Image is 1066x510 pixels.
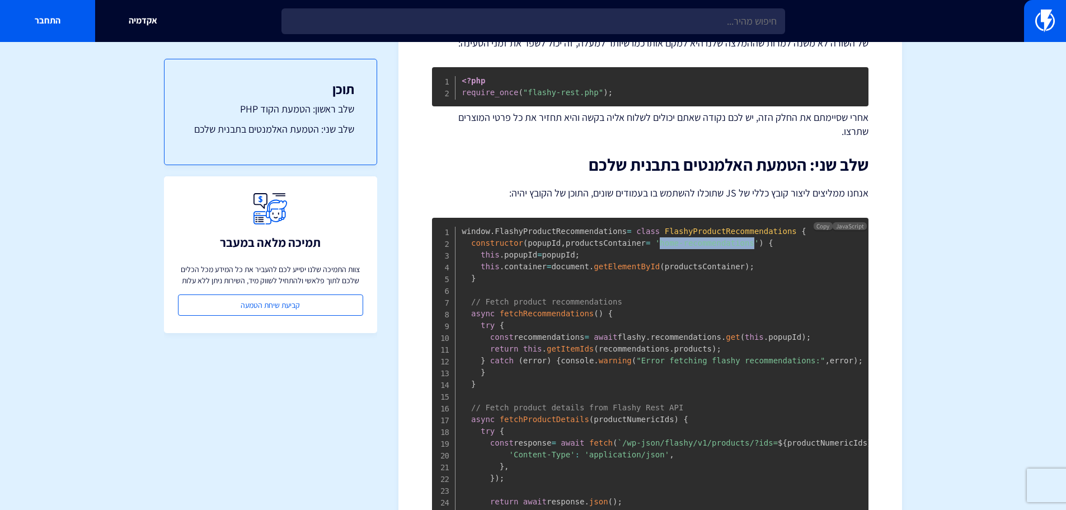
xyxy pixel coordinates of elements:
span: { [500,321,504,330]
span: this [523,344,542,353]
span: 'Content-Type' [509,450,575,459]
span: this [481,262,500,271]
span: } [490,474,495,483]
span: "flashy-rest.php" [523,88,603,97]
a: שלב ראשון: הטמעת הקוד PHP [187,102,354,116]
span: ( [660,262,664,271]
span: , [561,238,565,247]
span: ) [613,497,617,506]
span: { [801,227,806,236]
span: ` [617,438,622,447]
span: ) [674,415,679,424]
span: { [608,309,613,318]
span: . [589,262,594,271]
span: ) [599,309,603,318]
span: this [481,250,500,259]
span: : [575,450,580,459]
span: async [471,415,495,424]
span: getItemIds [547,344,594,353]
span: fetchRecommendations [500,309,594,318]
span: ( [740,333,745,341]
span: ( [518,88,523,97]
span: = [547,262,551,271]
span: ${ [778,438,787,447]
span: async [471,309,495,318]
span: fetch [589,438,613,447]
span: // Fetch product details from Flashy Rest API [471,403,683,412]
span: { [683,415,688,424]
span: <?php [462,76,485,85]
span: = [551,438,556,447]
span: catch [490,356,514,365]
span: // Fetch product recommendations [471,297,622,306]
span: , [669,450,674,459]
span: productNumericIds [594,415,674,424]
input: חיפוש מהיר... [281,8,785,34]
span: } [471,274,476,283]
a: קביעת שיחת הטמעה [178,294,363,316]
span: ; [806,333,811,341]
span: ) [495,474,499,483]
span: . [669,344,674,353]
span: ; [608,88,613,97]
span: JavaScript [833,222,867,230]
span: ; [858,356,862,365]
span: } [481,356,485,365]
span: return [490,497,519,506]
span: fetchProductDetails [500,415,589,424]
span: , [504,462,509,471]
span: ) [853,356,858,365]
span: ( [594,309,598,318]
span: const [490,438,514,447]
span: ( [608,497,613,506]
span: ( [613,438,617,447]
span: FlashyProductRecommendations [665,227,797,236]
span: . [500,250,504,259]
span: /wp-json/flashy/v1/products/?ids= [622,438,778,447]
span: getElementById [594,262,660,271]
span: ( [594,344,598,353]
span: ) [712,344,716,353]
span: await [594,333,617,341]
span: = [584,333,589,341]
span: , [825,356,829,365]
h2: שלב שני: הטמעת האלמנטים בתבנית שלכם [432,156,868,174]
span: ( [518,356,523,365]
span: try [481,321,495,330]
span: this [745,333,764,341]
span: return [490,344,519,353]
span: require_once [462,88,518,97]
span: = [627,227,631,236]
span: ) [759,238,763,247]
span: } [481,368,485,377]
span: ) [801,333,806,341]
span: . [646,333,650,341]
span: productNumericIds [778,438,872,447]
span: . [584,497,589,506]
span: "Error fetching flashy recommendations:" [636,356,825,365]
p: אחרי שסיימתם את החלק הזה, יש לכם נקודה שאתם יכולים לשלוח אליה בקשה והיא תחזיר את כל פרטי המוצרים ... [432,110,868,139]
span: get [726,333,740,341]
span: } [500,462,504,471]
span: { [500,427,504,436]
span: Copy [816,222,829,230]
button: Copy [814,222,833,230]
span: ( [632,356,636,365]
span: . [594,356,598,365]
span: await [561,438,584,447]
span: try [481,427,495,436]
span: ( [589,415,594,424]
span: ) [547,356,551,365]
span: constructor [471,238,523,247]
h3: תמיכה מלאה במעבר [220,236,321,249]
span: . [764,333,768,341]
a: שלב שני: הטמעת האלמנטים בתבנית שלכם [187,122,354,137]
span: ; [575,250,580,259]
span: . [542,344,547,353]
span: ) [745,262,749,271]
span: ) [603,88,608,97]
span: { [768,238,773,247]
span: } [471,380,476,389]
span: ; [617,497,622,506]
p: אנחנו ממליצים ליצור קובץ כללי של JS שתוכלו להשתמש בו בעמודים שונים, התוכן של הקובץ יהיה: [432,185,868,201]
